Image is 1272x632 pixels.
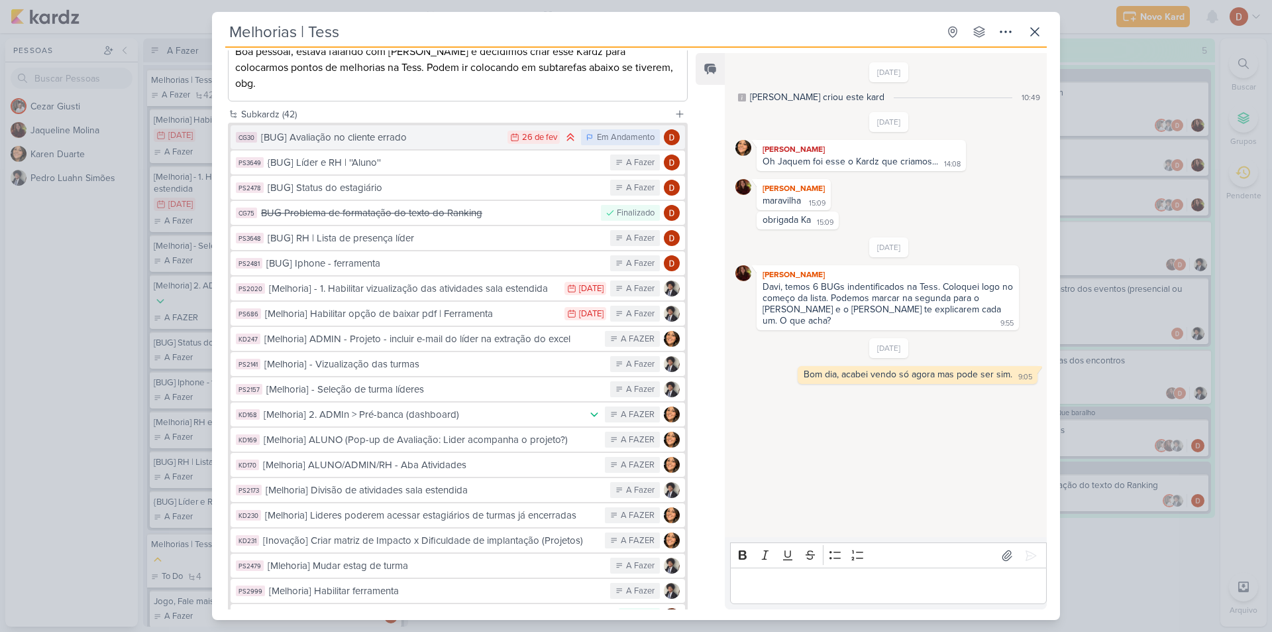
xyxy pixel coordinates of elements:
img: Jaqueline Molina [664,608,680,624]
div: obrigada Ka [763,214,811,225]
div: Editor toolbar [730,542,1047,568]
div: CG30 [236,132,257,143]
div: KD170 [236,460,259,470]
button: PS2173 [Melhoria] Divisão de atividades sala estendida A Fazer [231,478,685,502]
div: A Fazer [626,157,655,170]
div: [Melhoria] - Seleção de turma líderes [266,382,604,397]
button: KD231 [Inovação] Criar matriz de Impacto x Dificuldade de implantação (Projetos) A FAZER [231,529,685,552]
div: Subkardz (42) [241,107,669,121]
button: KD247 [Melhoria] ADMIN - Projeto - incluir e-mail do líder na extração do excel A FAZER [231,327,685,351]
img: Davi Elias Teixeira [664,205,680,221]
img: Pedro Luahn Simões [664,558,680,574]
div: [BUG] Iphone - ferramenta [266,256,604,271]
div: A Fazer [626,484,655,497]
div: 15:09 [809,198,825,209]
div: [Melhoria] ALUNO (Pop-up de Avaliação: Lider acompanha o projeto?) [264,432,598,448]
div: 14:08 [944,159,961,170]
div: [PERSON_NAME] [759,143,963,156]
button: KD230 [Melhoria] Lideres poderem acessar estagiários de turmas já encerradas A FAZER [231,503,685,527]
button: PS2481 [BUG] Iphone - ferramenta A Fazer [231,251,685,275]
div: A FAZER [621,409,655,422]
img: Pedro Luahn Simões [664,306,680,322]
div: A FAZER [621,333,655,346]
div: 9:05 [1018,372,1032,383]
div: [BUG] Status do estagiário [268,180,604,196]
div: [Melhoria] Habilitar opção de baixar pdf | Ferramenta [265,306,558,322]
div: A FAZER [621,459,655,472]
div: A Fazer [626,308,655,321]
img: Jaqueline Molina [735,265,751,281]
div: BUG Problema de formatação do texto do Ranking [261,206,594,221]
div: [BUG] Avaliação no cliente errado [261,130,501,145]
div: [PERSON_NAME] [759,268,1016,281]
div: Editor editing area: main [228,34,688,102]
div: KD230 [236,510,261,521]
img: Pedro Luahn Simões [664,381,680,397]
img: Karen Duarte [664,533,680,548]
div: Prioridade Baixa [588,408,601,421]
button: [BUG] Envio de e-mails [231,604,685,628]
div: A Fazer [626,358,655,371]
img: Karen Duarte [664,507,680,523]
div: Finalizado [617,207,655,220]
div: [Melhoria] Divisão de atividades sala estendida [266,483,604,498]
div: CG75 [236,208,257,218]
div: PS2999 [236,586,265,596]
img: Karen Duarte [735,140,751,156]
img: Pedro Luahn Simões [664,583,680,599]
img: Karen Duarte [664,407,680,422]
img: Karen Duarte [664,457,680,473]
button: PS2141 [Melhoria] - Vizualização das turmas A Fazer [231,352,685,376]
button: KD168 [Melhoria] 2. ADMIn > Pré-banca (dashboard) A FAZER [231,403,685,426]
div: A FAZER [621,509,655,523]
div: PS2478 [236,182,264,193]
div: {BUG] Líder e RH | ''Aluno'' [268,155,604,170]
div: Oh Jaquem foi esse o Kardz que criamos... [763,156,938,167]
div: A Fazer [626,283,655,296]
img: Pedro Luahn Simões [664,356,680,372]
div: maravilha [763,195,801,206]
p: Boa pessoal, estava falando com [PERSON_NAME] e decidimos criar esse Kardz para colocarmos pontos... [235,44,680,92]
button: CG75 BUG Problema de formatação do texto do Ranking Finalizado [231,201,685,225]
div: [Melhoria] Habilitar ferramenta [269,584,604,599]
div: [Inovação] Criar matriz de Impacto x Dificuldade de implantação (Projetos) [263,533,598,548]
button: KD170 [Melhoria] ALUNO/ADMIN/RH - Aba Atividades A FAZER [231,453,685,477]
div: 26 de fev [522,133,557,142]
div: KD169 [236,434,260,445]
div: [Mlehoria] Mudar estag de turma [268,558,604,574]
img: Davi Elias Teixeira [664,129,680,145]
button: PS2479 [Mlehoria] Mudar estag de turma A Fazer [231,554,685,578]
div: A Fazer [626,383,655,397]
div: 9:55 [1000,318,1014,329]
div: KD168 [236,409,260,420]
div: PS3648 [236,233,264,243]
div: A FAZER [621,434,655,447]
div: PS2173 [236,485,262,495]
img: Karen Duarte [664,432,680,448]
div: 10:49 [1022,92,1040,103]
img: Pedro Luahn Simões [664,281,680,296]
div: A Fazer [626,182,655,195]
div: [Melhoria] ADMIN - Projeto - incluir e-mail do líder na extração do excel [264,332,598,347]
img: Davi Elias Teixeira [664,230,680,246]
div: [DATE] [579,284,604,293]
div: KD247 [236,334,260,344]
button: PS2478 [BUG] Status do estagiário A Fazer [231,176,685,200]
div: [PERSON_NAME] [759,182,828,195]
button: KD169 [Melhoria] ALUNO (Pop-up de Avaliação: Lider acompanha o projeto?) A FAZER [231,428,685,452]
div: A Fazer [626,232,655,245]
div: PS2020 [236,283,265,294]
div: Editor editing area: main [730,568,1047,604]
button: CG30 [BUG] Avaliação no cliente errado 26 de fev Em Andamento [231,125,685,149]
div: 15:09 [817,218,833,228]
div: Davi, temos 6 BUGs indentificados na Tess. Coloquei logo no começo da lista. Podemos marcar na se... [763,281,1016,326]
div: PS2481 [236,258,262,269]
img: Pedro Luahn Simões [664,482,680,498]
button: PS3648 [BUG] RH | Lista de presença líder A Fazer [231,226,685,250]
div: KD231 [236,535,259,546]
div: PS2141 [236,359,260,369]
div: [Melhoria] ALUNO/ADMIN/RH - Aba Atividades [263,458,598,473]
div: PS2157 [236,384,262,395]
div: PS686 [236,308,261,319]
button: PS3649 {BUG] Líder e RH | ''Aluno'' A Fazer [231,151,685,174]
